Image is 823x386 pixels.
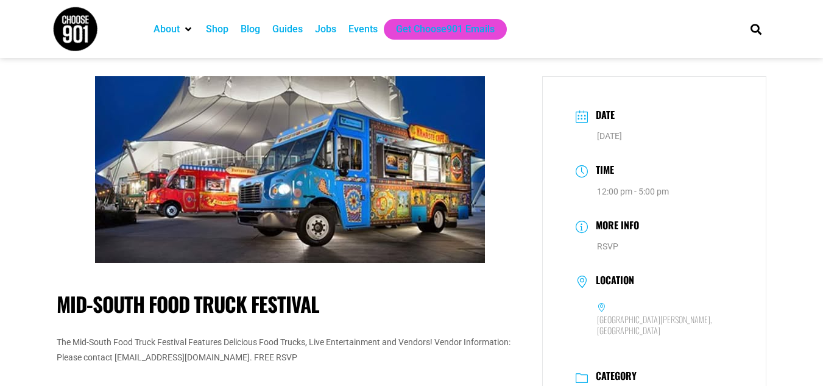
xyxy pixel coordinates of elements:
a: Get Choose901 Emails [396,22,495,37]
div: About [147,19,200,40]
a: Shop [206,22,228,37]
p: The Mid-South Food Truck Festival Features Delicious Food Trucks, Live Entertainment and Vendors!... [57,335,524,365]
a: Blog [241,22,260,37]
a: Events [348,22,378,37]
h3: Location [590,274,634,289]
h3: More Info [590,218,639,235]
a: Jobs [315,22,336,37]
h3: Category [590,370,637,385]
h3: Time [590,162,614,180]
h6: [GEOGRAPHIC_DATA][PERSON_NAME], [GEOGRAPHIC_DATA] [597,314,733,336]
abbr: 12:00 pm - 5:00 pm [597,187,669,196]
a: Guides [272,22,303,37]
h1: Mid-South Food Truck Festival [57,292,524,316]
img: Two brightly colored food trucks are parked outside a large, tent-like structure at dusk, their s... [95,76,485,263]
a: RSVP [597,241,618,251]
span: [DATE] [597,131,622,141]
a: About [154,22,180,37]
h3: Date [590,107,615,125]
div: Search [746,19,766,39]
nav: Main nav [147,19,730,40]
